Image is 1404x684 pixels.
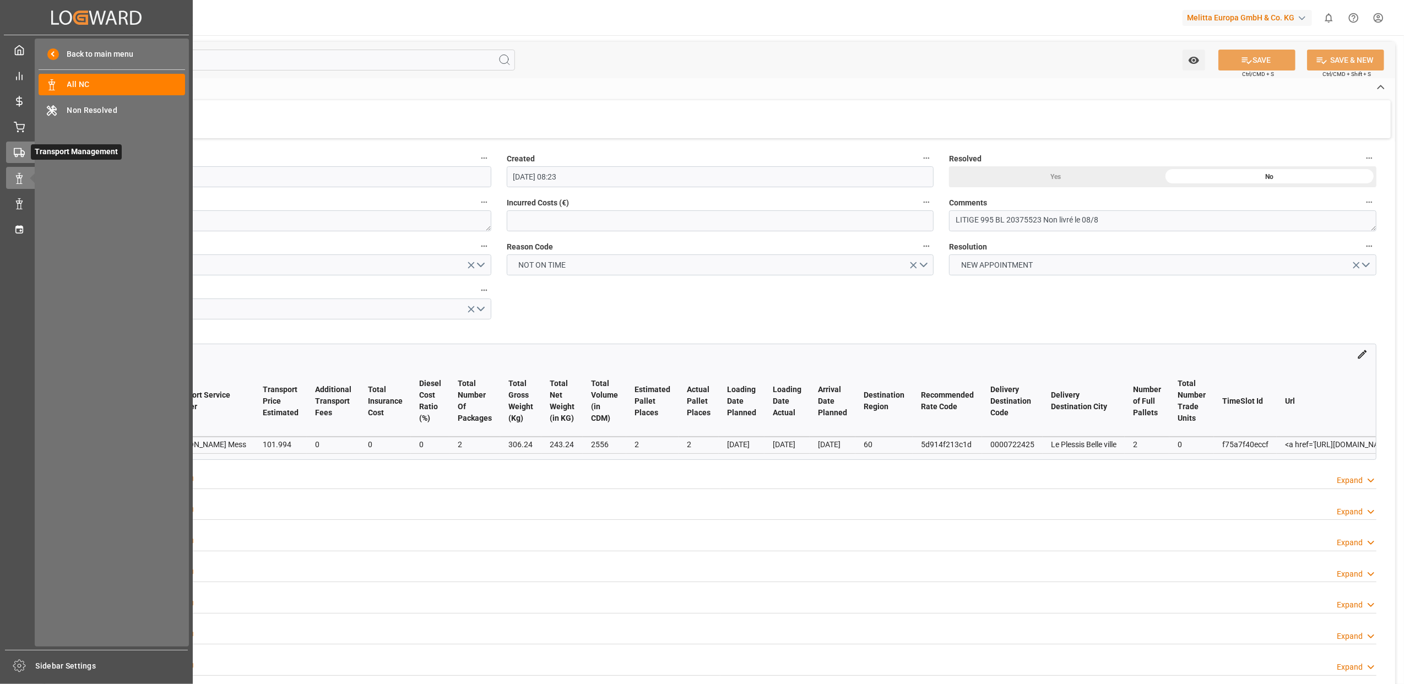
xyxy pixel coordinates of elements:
th: Arrival Date Planned [810,366,855,437]
textarea: LITIGE 995 BL 20375523 Non livré le 08/8 [949,210,1376,231]
div: 0000722425 [990,438,1034,451]
th: Loading Date Planned [719,366,765,437]
div: 2 [635,438,670,451]
th: Total Gross Weight (Kg) [500,366,541,437]
button: Transport ID Logward * [477,195,491,209]
button: SAVE & NEW [1307,50,1384,70]
div: f75a7f40eccf [1222,438,1269,451]
button: Created [919,151,934,165]
div: 0 [1178,438,1206,451]
div: 0 [419,438,441,451]
span: NOT ON TIME [513,259,571,271]
div: Le Plessis Belle ville [1051,438,1116,451]
button: open menu [949,254,1376,275]
span: Reason Code [507,241,553,253]
div: 5d914f213c1d [921,438,974,451]
span: All NC [67,79,186,90]
th: Recommended Rate Code [913,366,982,437]
button: Updated [477,151,491,165]
input: DD-MM-YYYY HH:MM [507,166,934,187]
th: Total Volume (in CDM) [583,366,626,437]
textarea: f0fb6a640b45 [64,210,491,231]
th: Total Net Weight (in KG) [541,366,583,437]
span: Incurred Costs (€) [507,197,569,209]
button: open menu [64,298,491,319]
div: 243.24 [550,438,574,451]
button: Reason Code [919,239,934,253]
div: Expand [1337,568,1363,580]
button: Resolution [1362,239,1376,253]
button: Resolved [1362,151,1376,165]
div: 60 [864,438,904,451]
button: open menu [507,254,934,275]
button: Incurred Costs (€) [919,195,934,209]
div: No [1163,166,1376,187]
th: Transport Service Provider [159,366,254,437]
div: Expand [1337,599,1363,611]
div: 0 [368,438,403,451]
div: Yes [949,166,1163,187]
div: 2556 [591,438,618,451]
input: DD-MM-YYYY HH:MM [64,166,491,187]
th: Total Insurance Cost [360,366,411,437]
button: show 0 new notifications [1316,6,1341,30]
th: Number of Full Pallets [1125,366,1169,437]
div: 306.24 [508,438,533,451]
a: Data Management [6,193,187,214]
div: 2 [458,438,492,451]
th: Total Number Trade Units [1169,366,1214,437]
div: Expand [1337,537,1363,549]
div: Melitta Europa GmbH & Co. KG [1183,10,1312,26]
span: NEW APPOINTMENT [956,259,1038,271]
a: All NC [39,74,185,95]
th: Additional Transport Fees [307,366,360,437]
th: Loading Date Actual [765,366,810,437]
th: Diesel Cost Ratio (%) [411,366,449,437]
div: Expand [1337,631,1363,642]
span: Transport Management [31,144,122,160]
div: [DATE] [818,438,847,451]
div: [DATE] [727,438,756,451]
button: Comments [1362,195,1376,209]
div: Expand [1337,475,1363,486]
a: Order Management [6,116,187,137]
th: Estimated Pallet Places [626,366,679,437]
button: open menu [64,254,491,275]
th: TimeSlot Id [1214,366,1277,437]
a: Non Resolved [39,99,185,121]
span: Resolution [949,241,987,253]
div: 2 [687,438,711,451]
span: Created [507,153,535,165]
span: Comments [949,197,987,209]
span: Back to main menu [59,48,133,60]
div: 101.994 [263,438,299,451]
div: Expand [1337,661,1363,673]
a: Rate Management [6,90,187,112]
button: Cost Ownership [477,283,491,297]
button: SAVE [1218,50,1295,70]
th: Total Number Of Packages [449,366,500,437]
th: Destination Region [855,366,913,437]
span: Ctrl/CMD + Shift + S [1322,70,1371,78]
div: [DATE] [773,438,801,451]
button: Help Center [1341,6,1366,30]
button: open menu [1183,50,1205,70]
div: 2 [1133,438,1161,451]
span: Sidebar Settings [36,660,188,672]
a: Transport ManagementTransport Management [6,142,187,163]
span: Ctrl/CMD + S [1242,70,1274,78]
a: Control Tower [6,64,187,86]
a: My Cockpit [6,39,187,61]
button: Responsible Party [477,239,491,253]
button: Melitta Europa GmbH & Co. KG [1183,7,1316,28]
th: Delivery Destination Code [982,366,1043,437]
th: Transport Price Estimated [254,366,307,437]
div: 0 [315,438,351,451]
th: Delivery Destination City [1043,366,1125,437]
a: Timeslot Management [6,218,187,240]
th: Actual Pallet Places [679,366,719,437]
span: Resolved [949,153,982,165]
span: Non Resolved [67,105,186,116]
input: Search Fields [51,50,515,70]
div: [PERSON_NAME] Mess [167,438,246,451]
